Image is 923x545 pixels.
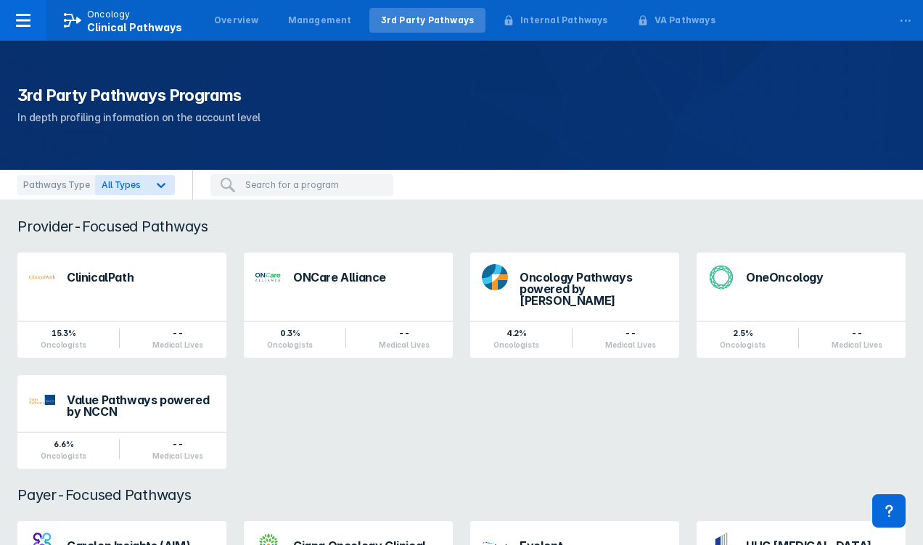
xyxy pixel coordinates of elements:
div: VA Pathways [655,14,715,27]
div: Management [288,14,352,27]
div: Medical Lives [832,340,882,349]
span: Clinical Pathways [87,21,182,33]
div: Oncologists [267,340,313,349]
div: -- [379,327,429,339]
a: ONCare Alliance0.3%Oncologists--Medical Lives [244,253,453,358]
h1: 3rd Party Pathways Programs [17,84,906,106]
img: oneoncology.png [708,264,734,290]
a: Oncology Pathways powered by [PERSON_NAME]4.2%Oncologists--Medical Lives [470,253,679,358]
div: Medical Lives [605,340,655,349]
img: via-oncology.png [29,264,55,290]
p: Oncology [87,8,131,21]
a: Value Pathways powered by NCCN6.6%Oncologists--Medical Lives [17,375,226,469]
div: Oncologists [41,451,86,460]
div: 3rd Party Pathways [381,14,475,27]
div: Oncologists [493,340,539,349]
div: Internal Pathways [520,14,607,27]
div: 2.5% [720,327,766,339]
input: Search for a program [245,179,385,192]
div: Overview [214,14,259,27]
div: Medical Lives [152,451,202,460]
div: -- [605,327,655,339]
div: ONCare Alliance [293,271,441,283]
div: 4.2% [493,327,539,339]
a: Overview [202,8,271,33]
div: 0.3% [267,327,313,339]
div: Medical Lives [152,340,202,349]
div: 6.6% [41,438,86,450]
img: oncare-alliance.png [255,264,282,290]
img: value-pathways-nccn.png [29,395,55,405]
div: Oncologists [720,340,766,349]
div: OneOncology [746,271,894,283]
p: In depth profiling information on the account level [17,109,906,126]
span: All Types [102,179,140,190]
div: Pathways Type [17,175,95,195]
a: Management [276,8,364,33]
div: Oncologists [41,340,86,349]
div: Contact Support [872,494,906,528]
div: ... [891,2,920,33]
div: ClinicalPath [67,271,215,283]
div: -- [152,327,202,339]
div: Value Pathways powered by NCCN [67,394,215,417]
div: -- [832,327,882,339]
a: OneOncology2.5%Oncologists--Medical Lives [697,253,906,358]
div: -- [152,438,202,450]
a: 3rd Party Pathways [369,8,486,33]
a: ClinicalPath15.3%Oncologists--Medical Lives [17,253,226,358]
div: Oncology Pathways powered by [PERSON_NAME] [520,271,668,306]
img: dfci-pathways.png [482,264,508,290]
div: Medical Lives [379,340,429,349]
div: 15.3% [41,327,86,339]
